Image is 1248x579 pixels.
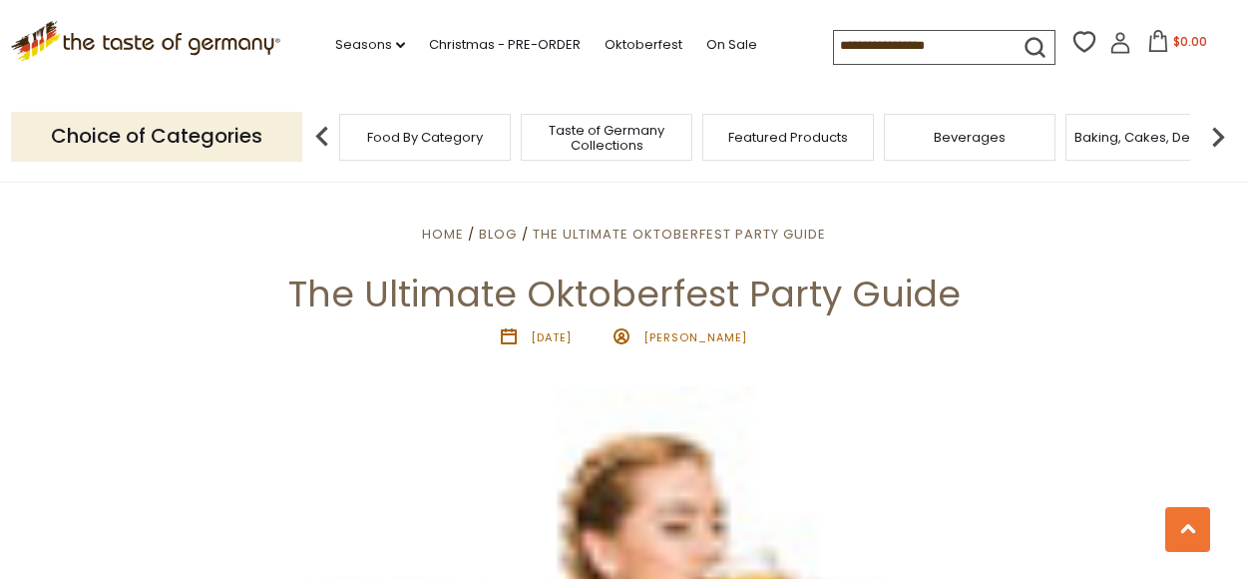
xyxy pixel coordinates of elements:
a: Food By Category [367,130,483,145]
a: Beverages [934,130,1006,145]
a: Blog [479,225,517,244]
p: Choice of Categories [11,112,302,161]
time: [DATE] [531,329,572,345]
a: On Sale [706,34,757,56]
span: [PERSON_NAME] [643,329,747,345]
a: Christmas - PRE-ORDER [429,34,581,56]
img: previous arrow [302,117,342,157]
h1: The Ultimate Oktoberfest Party Guide [62,272,1186,316]
a: The Ultimate Oktoberfest Party Guide [533,225,826,244]
a: Home [422,225,464,244]
button: $0.00 [1135,30,1220,60]
a: Baking, Cakes, Desserts [1074,130,1229,145]
a: Taste of Germany Collections [527,123,686,153]
a: Seasons [335,34,405,56]
a: Oktoberfest [605,34,682,56]
img: next arrow [1198,117,1238,157]
a: Featured Products [728,130,848,145]
span: $0.00 [1173,33,1207,50]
